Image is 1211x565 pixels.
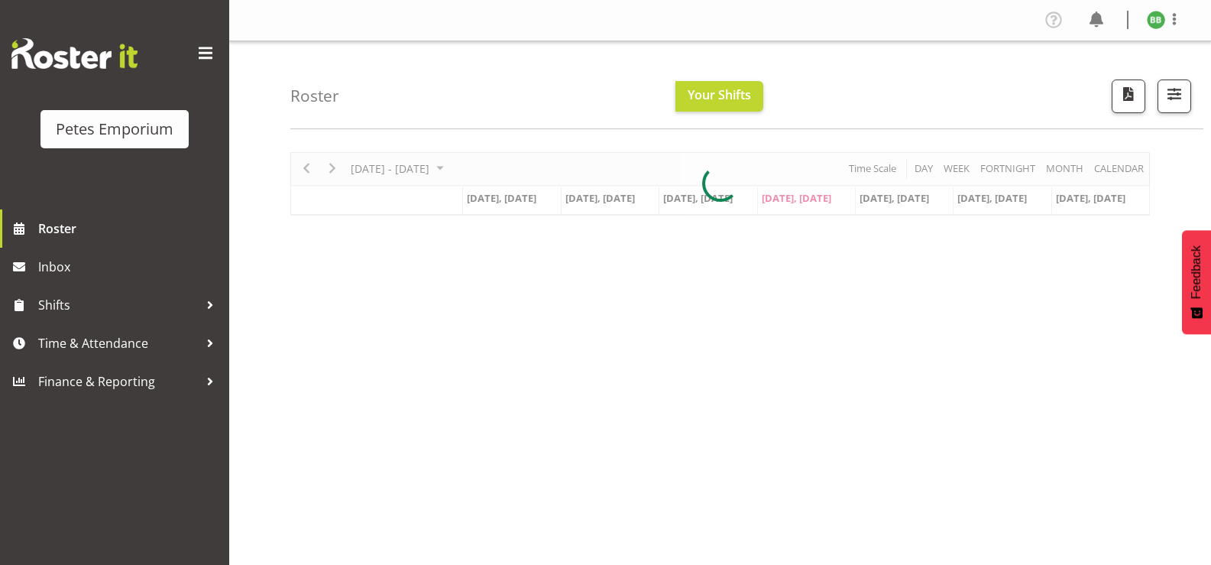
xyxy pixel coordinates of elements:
[38,255,222,278] span: Inbox
[38,370,199,393] span: Finance & Reporting
[1158,80,1191,113] button: Filter Shifts
[38,217,222,240] span: Roster
[11,38,138,69] img: Rosterit website logo
[1147,11,1165,29] img: beena-bist9974.jpg
[290,87,339,105] h4: Roster
[1112,80,1145,113] button: Download a PDF of the roster according to the set date range.
[1190,245,1203,299] span: Feedback
[56,118,173,141] div: Petes Emporium
[38,294,199,317] span: Shifts
[1182,230,1211,334] button: Feedback - Show survey
[675,81,763,112] button: Your Shifts
[38,332,199,355] span: Time & Attendance
[688,86,751,103] span: Your Shifts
